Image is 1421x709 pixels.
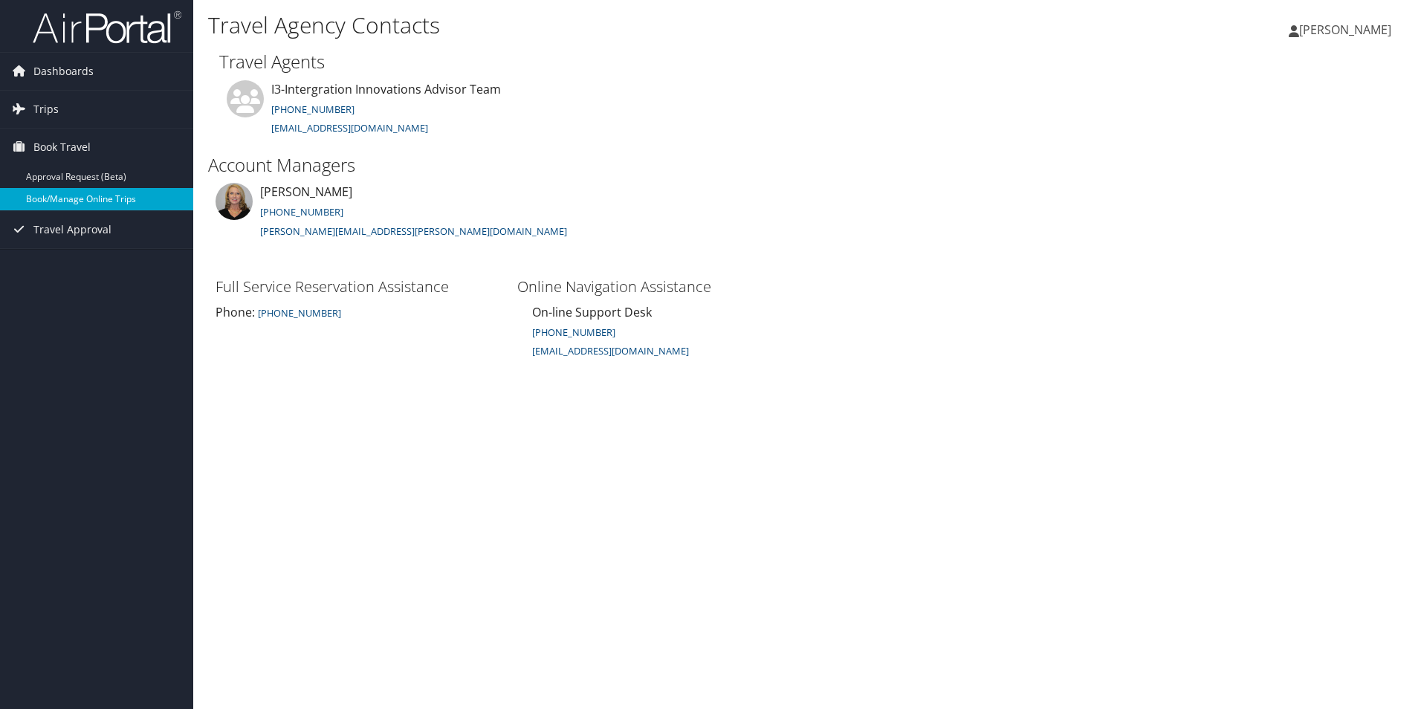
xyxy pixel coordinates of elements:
[260,184,352,200] span: [PERSON_NAME]
[216,303,502,321] div: Phone:
[33,91,59,128] span: Trips
[1299,22,1391,38] span: [PERSON_NAME]
[532,344,689,357] small: [EMAIL_ADDRESS][DOMAIN_NAME]
[271,121,428,135] a: [EMAIL_ADDRESS][DOMAIN_NAME]
[260,205,343,218] a: [PHONE_NUMBER]
[33,10,181,45] img: airportal-logo.png
[1289,7,1406,52] a: [PERSON_NAME]
[532,326,615,339] a: [PHONE_NUMBER]
[33,129,91,166] span: Book Travel
[271,103,355,116] a: [PHONE_NUMBER]
[219,49,1395,74] h2: Travel Agents
[33,211,111,248] span: Travel Approval
[532,304,652,320] span: On-line Support Desk
[258,306,341,320] small: [PHONE_NUMBER]
[255,304,341,320] a: [PHONE_NUMBER]
[517,276,804,297] h3: Online Navigation Assistance
[271,81,501,97] span: I3-Intergration Innovations Advisor Team
[208,10,1007,41] h1: Travel Agency Contacts
[260,224,567,238] a: [PERSON_NAME][EMAIL_ADDRESS][PERSON_NAME][DOMAIN_NAME]
[216,183,253,220] img: valerie-buckler.jpg
[33,53,94,90] span: Dashboards
[532,342,689,358] a: [EMAIL_ADDRESS][DOMAIN_NAME]
[216,276,502,297] h3: Full Service Reservation Assistance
